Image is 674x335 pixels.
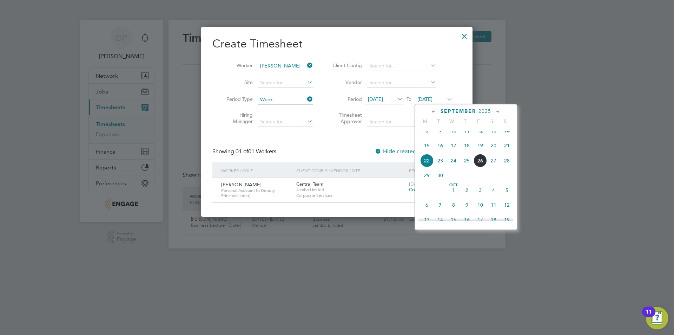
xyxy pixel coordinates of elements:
span: 15 [420,139,434,152]
div: Worker / Role [219,162,295,179]
span: S [485,118,498,124]
span: 6 [420,198,434,212]
input: Search for... [367,78,436,88]
span: 24 [447,154,460,167]
input: Search for... [258,61,313,71]
h2: Create Timesheet [212,37,461,51]
label: Period Type [221,96,253,102]
span: [DATE] [417,96,432,102]
button: Open Resource Center, 11 new notifications [646,307,668,329]
span: 18 [487,213,500,226]
div: Showing [212,148,278,155]
label: Site [221,79,253,85]
span: 13 [487,124,500,137]
input: Search for... [258,117,313,127]
span: 3 [474,183,487,197]
span: 19 [500,213,514,226]
span: 13 [420,213,434,226]
span: 8 [420,124,434,137]
span: 11 [460,124,474,137]
input: Search for... [258,78,313,88]
span: 7 [434,198,447,212]
span: 01 of [236,148,248,155]
label: Timesheet Approver [330,112,362,124]
span: 17 [474,213,487,226]
span: 2 [460,183,474,197]
span: 14 [500,124,514,137]
span: 9 [434,124,447,137]
span: 10 [474,198,487,212]
span: [DATE] [368,96,383,102]
span: 19 [474,139,487,152]
span: 15 [447,213,460,226]
label: Client Config [330,62,362,69]
input: Select one [258,95,313,105]
span: 23 [434,154,447,167]
label: Vendor [330,79,362,85]
div: 11 [646,312,652,321]
div: Client Config / Vendor / Site [295,162,407,179]
span: 11 [487,198,500,212]
span: 8 [447,198,460,212]
span: 26 [474,154,487,167]
span: T [458,118,472,124]
span: 22 [420,154,434,167]
span: Oct [447,183,460,187]
span: 12 [500,198,514,212]
span: [PERSON_NAME] [221,181,262,188]
span: 2025 [478,108,491,114]
span: [DATE] - [DATE] [409,181,441,187]
span: Central Team [296,181,323,187]
label: Hide created timesheets [375,148,446,155]
span: Jambo Limited [296,187,405,193]
span: 30 [434,169,447,182]
span: T [432,118,445,124]
span: F [472,118,485,124]
span: 01 Workers [236,148,276,155]
span: September [441,108,476,114]
span: 14 [434,213,447,226]
span: M [418,118,432,124]
span: S [498,118,512,124]
input: Search for... [367,61,436,71]
span: 1 [447,183,460,197]
span: 5 [500,183,514,197]
label: Period [330,96,362,102]
span: 17 [447,139,460,152]
span: 9 [460,198,474,212]
span: Corporate Services [296,193,405,198]
span: 21 [500,139,514,152]
span: 10 [447,124,460,137]
span: W [445,118,458,124]
div: Period [407,162,454,179]
span: 16 [460,213,474,226]
span: 27 [487,154,500,167]
span: 4 [487,183,500,197]
span: 28 [500,154,514,167]
span: Personal Assistant to Deputy Principal (Inner) [221,188,291,199]
span: To [404,95,414,104]
span: 20 [487,139,500,152]
span: 12 [474,124,487,137]
span: Create timesheet [409,187,445,193]
span: 29 [420,169,434,182]
label: Hiring Manager [221,112,253,124]
span: 16 [434,139,447,152]
span: 18 [460,139,474,152]
label: Worker [221,62,253,69]
input: Search for... [367,117,436,127]
span: 25 [460,154,474,167]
